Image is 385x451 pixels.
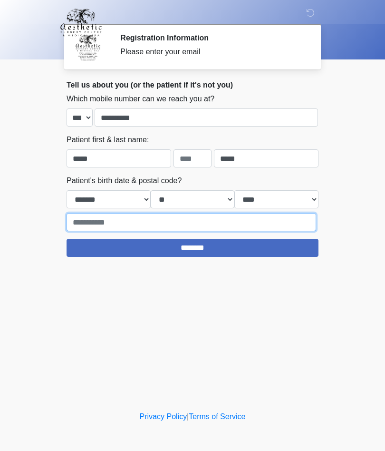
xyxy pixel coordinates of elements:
a: | [187,412,189,421]
label: Which mobile number can we reach you at? [67,93,214,105]
label: Patient first & last name: [67,134,149,146]
div: Please enter your email [120,46,304,58]
h2: Tell us about you (or the patient if it's not you) [67,80,318,89]
label: Patient's birth date & postal code? [67,175,182,186]
a: Terms of Service [189,412,245,421]
a: Privacy Policy [140,412,187,421]
img: Aesthetic Surgery Centre, PLLC Logo [57,7,105,38]
img: Agent Avatar [74,33,102,62]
